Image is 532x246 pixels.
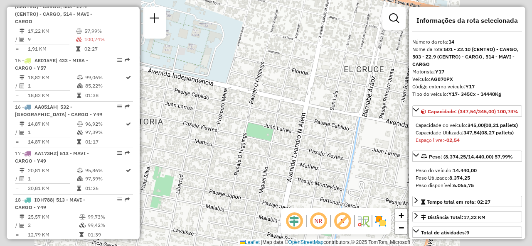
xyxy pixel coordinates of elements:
td: 01:39 [87,231,129,239]
div: Veículo: [412,76,522,83]
i: Distância Total [20,75,25,80]
i: % de utilização da cubagem [79,223,86,228]
td: 12,79 KM [27,231,79,239]
strong: Y17- 345Cx - 14440Kg [448,91,501,97]
strong: Y17 [435,68,444,75]
i: Total de Atividades [20,223,25,228]
span: 15 - [15,57,88,71]
span: Exibir rótulo [332,211,352,231]
div: Código externo veículo: [412,83,522,90]
i: Distância Total [20,214,25,219]
td: 96,92% [85,120,125,128]
i: Total de Atividades [20,83,25,88]
strong: 6.065,75 [453,182,474,188]
i: % de utilização do peso [79,214,86,219]
a: Tempo total em rota: 02:27 [412,196,522,207]
a: Capacidade: (347,54/345,00) 100,74% [412,105,522,117]
em: Rota exportada [125,151,130,156]
span: | [261,239,262,245]
strong: (08,27 pallets) [480,129,514,136]
td: 14,87 KM [27,120,76,128]
i: Rota otimizada [126,122,131,127]
i: % de utilização do peso [77,168,83,173]
td: = [15,184,19,192]
a: Leaflet [240,239,260,245]
td: 18,82 KM [27,91,76,100]
td: 20,81 KM [27,184,76,192]
span: 18 - [15,197,85,210]
td: 57,99% [84,27,130,35]
strong: (08,21 pallets) [484,122,518,128]
span: Ocultar deslocamento [284,211,304,231]
span: 17,22 KM [463,214,485,220]
td: 17,22 KM [27,27,76,35]
i: Tempo total em rota [76,46,80,51]
div: Capacidade: (347,54/345,00) 100,74% [412,118,522,147]
div: Capacidade Utilizada: [416,129,519,136]
h4: Informações da rota selecionada [412,17,522,24]
div: Peso: (8.374,25/14.440,00) 57,99% [412,163,522,192]
i: % de utilização da cubagem [77,176,83,181]
div: Map data © contributors,© 2025 TomTom, Microsoft [238,239,412,246]
div: Tipo do veículo: [412,90,522,98]
span: AA173HZ [34,150,57,156]
i: Tempo total em rota [77,186,81,191]
strong: 9 [466,229,469,236]
i: Total de Atividades [20,37,25,42]
a: Peso: (8.374,25/14.440,00) 57,99% [412,151,522,162]
td: = [15,91,19,100]
div: Espaço livre: [416,136,519,144]
span: Peso: (8.374,25/14.440,00) 57,99% [429,153,513,160]
td: 2 [27,221,79,229]
i: Tempo total em rota [77,139,81,144]
div: Número da rota: [412,38,522,46]
i: % de utilização da cubagem [77,130,83,135]
span: + [399,210,404,220]
div: Nome da rota: [412,46,522,68]
strong: 14 [448,39,454,45]
td: 20,81 KM [27,166,76,175]
td: 1,91 KM [27,45,76,53]
td: / [15,221,19,229]
td: 97,39% [85,128,125,136]
a: Nova sessão e pesquisa [146,10,163,29]
td: 1 [27,128,76,136]
span: | 513 - MAVI - CARGO - Y49 [15,150,89,164]
td: 25,57 KM [27,213,79,221]
span: IOH788 [34,197,53,203]
strong: 347,54 [463,129,480,136]
div: Peso disponível: [416,182,519,189]
strong: 345,00 [468,122,484,128]
i: % de utilização do peso [76,29,82,34]
span: | 513 - MAVI - CARGO - Y49 [15,197,85,210]
span: Peso do veículo: [416,167,477,173]
span: AA051AH [34,104,57,110]
em: Opções [117,58,122,63]
span: 17 - [15,150,89,164]
strong: -02,54 [444,137,460,143]
i: Total de Atividades [20,176,25,181]
img: Exibir/Ocultar setores [374,214,387,228]
span: Tempo total em rota: 02:27 [427,199,490,205]
em: Rota exportada [125,104,130,109]
a: Zoom in [395,209,407,222]
strong: AG870PX [431,76,453,82]
td: / [15,128,19,136]
a: Exibir filtros [386,10,402,27]
td: 99,42% [87,221,129,229]
span: | 433 - MISA - CARGO - Y57 [15,57,88,71]
div: Distância Total: [421,214,485,221]
i: % de utilização da cubagem [77,83,83,88]
td: 95,86% [85,166,125,175]
div: Capacidade do veículo: [416,122,519,129]
strong: 14.440,00 [453,167,477,173]
i: Total de Atividades [20,130,25,135]
i: Tempo total em rota [77,93,81,98]
span: Total de atividades: [421,229,469,236]
span: | 532 - [GEOGRAPHIC_DATA] - CARGO - Y49 [15,104,102,117]
em: Opções [117,104,122,109]
i: % de utilização do peso [77,75,83,80]
td: 14,87 KM [27,138,76,146]
a: Total de atividades:9 [412,227,522,238]
a: OpenStreetMap [288,239,324,245]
